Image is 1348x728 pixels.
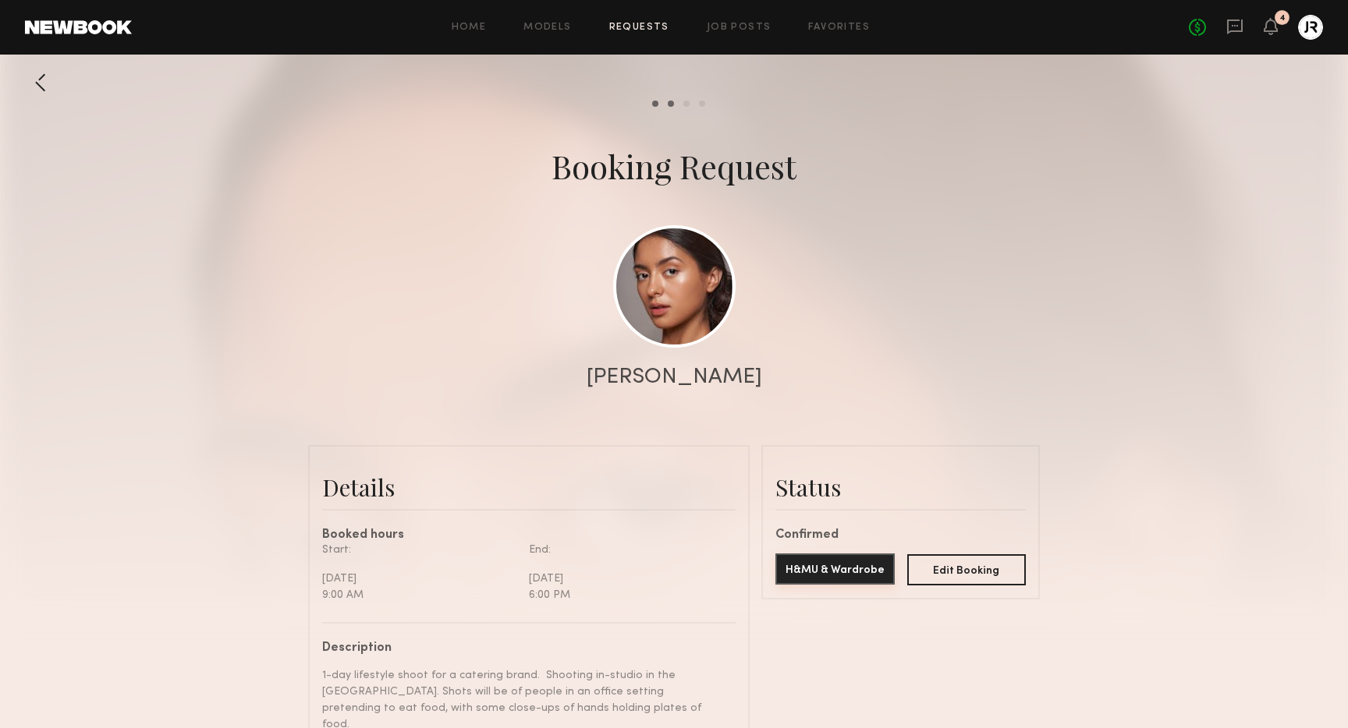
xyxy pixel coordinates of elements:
[552,144,796,188] div: Booking Request
[775,553,895,585] button: H&MU & Wardrobe
[529,587,724,603] div: 6:00 PM
[529,571,724,587] div: [DATE]
[322,542,517,558] div: Start:
[322,571,517,587] div: [DATE]
[609,23,669,33] a: Requests
[707,23,772,33] a: Job Posts
[322,529,736,542] div: Booked hours
[452,23,487,33] a: Home
[322,472,736,503] div: Details
[907,554,1027,585] button: Edit Booking
[1279,14,1286,23] div: 4
[775,529,1026,542] div: Confirmed
[808,23,870,33] a: Favorites
[529,542,724,558] div: End:
[322,587,517,603] div: 9:00 AM
[775,472,1026,503] div: Status
[587,366,762,388] div: [PERSON_NAME]
[523,23,571,33] a: Models
[322,642,724,655] div: Description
